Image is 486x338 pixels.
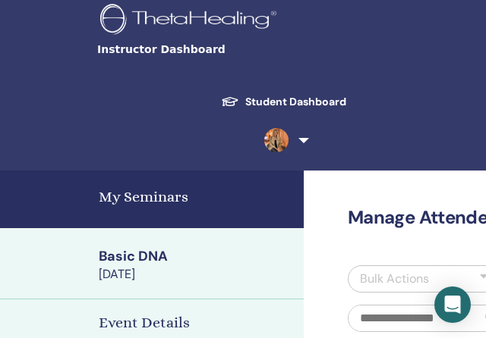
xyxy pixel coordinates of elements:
h4: My Seminars [99,186,295,208]
button: Toggle navigation [82,58,193,88]
img: default.jpg [264,128,289,152]
h4: Event Details [99,311,190,334]
a: Basic DNA[DATE] [90,247,304,283]
div: Bulk Actions [360,270,429,288]
a: Student Dashboard [209,88,358,116]
img: logo.png [100,4,282,38]
div: Basic DNA [99,247,295,266]
div: Open Intercom Messenger [434,286,471,323]
div: [DATE] [99,266,295,283]
img: graduation-cap-white.svg [221,95,239,108]
span: Instructor Dashboard [97,42,325,58]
